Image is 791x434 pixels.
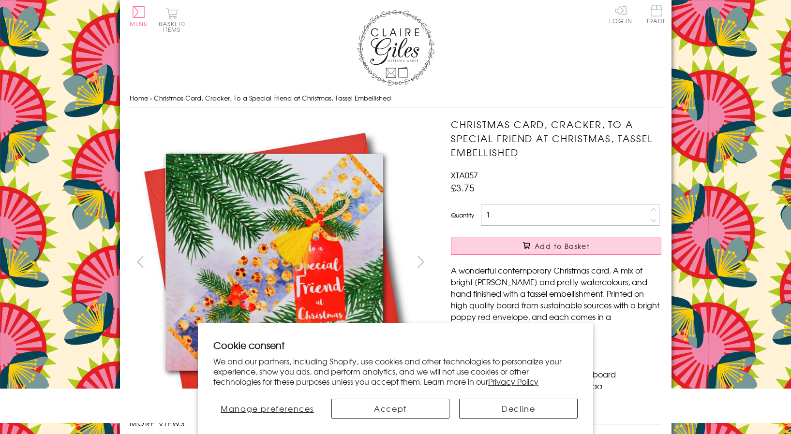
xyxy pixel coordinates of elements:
button: Decline [459,399,578,419]
button: Add to Basket [451,237,661,255]
button: Accept [331,399,450,419]
a: Trade [646,5,667,26]
button: Menu [130,6,149,27]
span: XTA057 [451,169,478,181]
img: Claire Giles Greetings Cards [357,10,434,86]
label: Quantity [451,211,474,219]
h3: More views [130,417,432,429]
span: 0 items [163,19,185,34]
button: Basket0 items [159,8,185,32]
span: › [150,93,152,102]
span: £3.75 [451,181,475,194]
button: next [410,251,432,273]
p: We and our partners, including Shopify, use cookies and other technologies to personalize your ex... [213,356,578,386]
a: Home [130,93,148,102]
button: Manage preferences [213,399,322,419]
h2: Cookie consent [213,338,578,352]
span: Manage preferences [221,403,314,414]
span: Menu [130,19,149,28]
p: A wonderful contemporary Christmas card. A mix of bright [PERSON_NAME] and pretty watercolours, a... [451,264,661,334]
img: Christmas Card, Cracker, To a Special Friend at Christmas, Tassel Embellished [129,117,419,407]
nav: breadcrumbs [130,88,662,108]
a: Log In [609,5,632,24]
a: Privacy Policy [488,376,538,387]
span: Christmas Card, Cracker, To a Special Friend at Christmas, Tassel Embellished [154,93,391,102]
span: Add to Basket [535,241,590,251]
span: Trade [646,5,667,24]
h1: Christmas Card, Cracker, To a Special Friend at Christmas, Tassel Embellished [451,117,661,159]
button: prev [130,251,151,273]
img: Christmas Card, Cracker, To a Special Friend at Christmas, Tassel Embellished [432,117,722,407]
